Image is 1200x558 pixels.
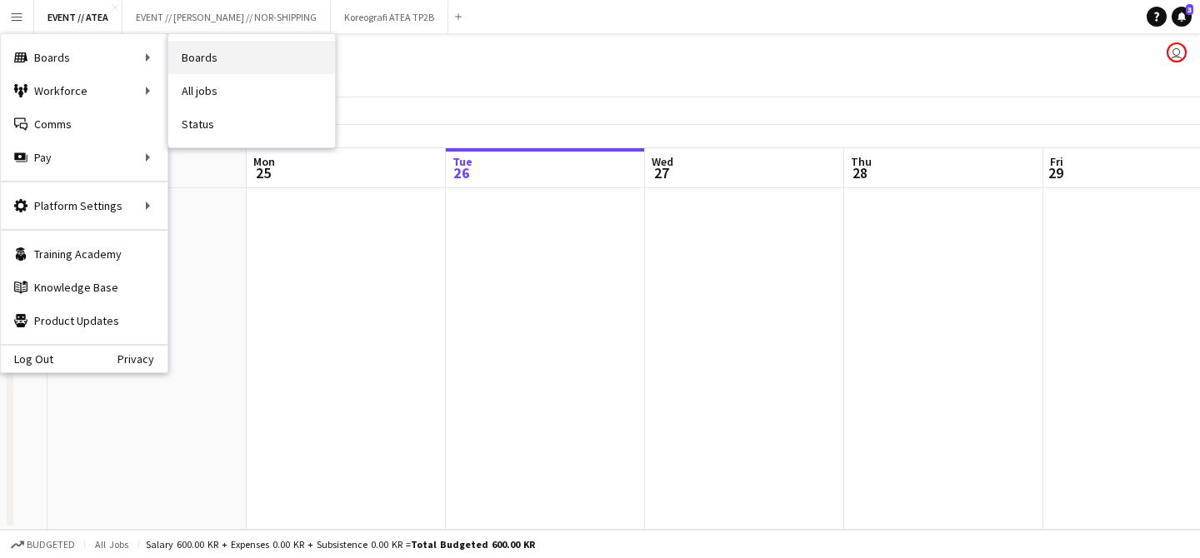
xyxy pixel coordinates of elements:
[1,271,167,304] a: Knowledge Base
[649,163,673,182] span: 27
[34,1,122,33] button: EVENT // ATEA
[1,141,167,174] div: Pay
[452,154,472,169] span: Tue
[168,74,335,107] a: All jobs
[1,107,167,141] a: Comms
[251,163,275,182] span: 25
[1167,42,1187,62] app-user-avatar: Astrid Hasselknippe
[253,154,275,169] span: Mon
[117,352,167,366] a: Privacy
[1186,4,1193,15] span: 3
[92,538,132,551] span: All jobs
[146,538,535,551] div: Salary 600.00 KR + Expenses 0.00 KR + Subsistence 0.00 KR =
[848,163,872,182] span: 28
[331,1,448,33] button: Koreografi ATEA TP2B
[1,74,167,107] div: Workforce
[1172,7,1192,27] a: 3
[851,154,872,169] span: Thu
[411,538,535,551] span: Total Budgeted 600.00 KR
[652,154,673,169] span: Wed
[1,189,167,222] div: Platform Settings
[27,539,75,551] span: Budgeted
[1,237,167,271] a: Training Academy
[1047,163,1063,182] span: 29
[1050,154,1063,169] span: Fri
[450,163,472,182] span: 26
[168,107,335,141] a: Status
[122,1,331,33] button: EVENT // [PERSON_NAME] // NOR-SHIPPING
[8,536,77,554] button: Budgeted
[1,41,167,74] div: Boards
[168,41,335,74] a: Boards
[1,304,167,337] a: Product Updates
[1,352,53,366] a: Log Out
